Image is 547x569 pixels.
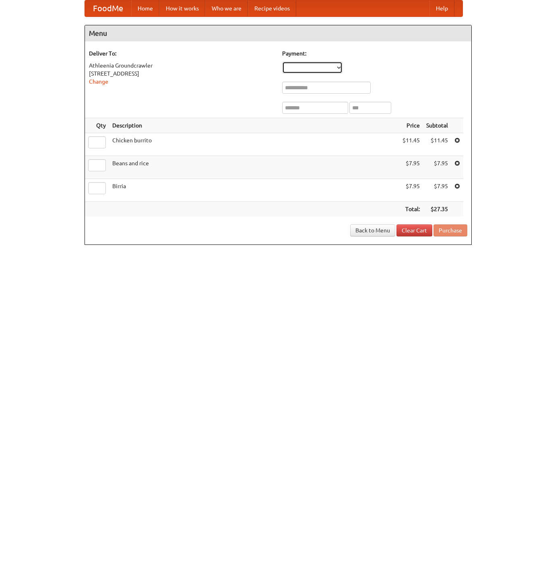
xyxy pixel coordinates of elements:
h5: Payment: [282,49,467,58]
a: How it works [159,0,205,16]
a: Who we are [205,0,248,16]
a: FoodMe [85,0,131,16]
a: Back to Menu [350,224,395,236]
th: Description [109,118,399,133]
button: Purchase [433,224,467,236]
a: Change [89,78,108,85]
th: Qty [85,118,109,133]
td: $7.95 [399,156,423,179]
td: $11.45 [399,133,423,156]
div: Athleenia Groundcrawler [89,62,274,70]
a: Home [131,0,159,16]
td: $7.95 [423,179,451,202]
a: Help [429,0,454,16]
th: $27.35 [423,202,451,217]
td: $7.95 [423,156,451,179]
h5: Deliver To: [89,49,274,58]
td: $7.95 [399,179,423,202]
td: Birria [109,179,399,202]
a: Clear Cart [396,224,432,236]
td: $11.45 [423,133,451,156]
th: Total: [399,202,423,217]
td: Beans and rice [109,156,399,179]
td: Chicken burrito [109,133,399,156]
div: [STREET_ADDRESS] [89,70,274,78]
h4: Menu [85,25,471,41]
th: Price [399,118,423,133]
th: Subtotal [423,118,451,133]
a: Recipe videos [248,0,296,16]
